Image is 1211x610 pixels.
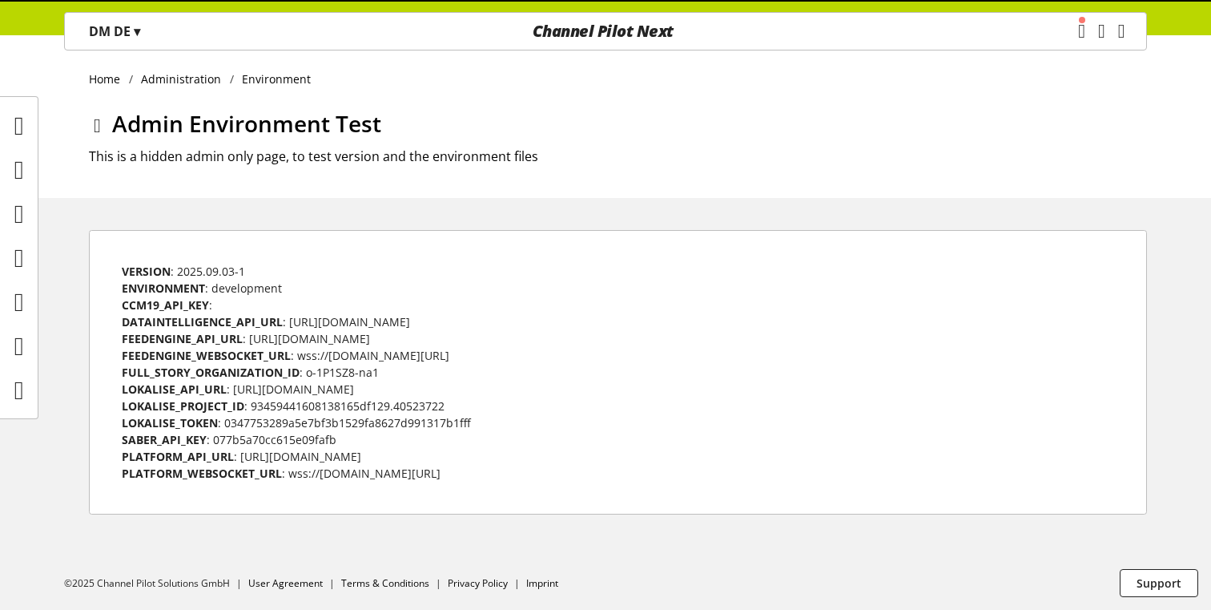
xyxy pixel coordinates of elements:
[1120,569,1198,597] button: Support
[122,449,234,464] b: PLATFORM_API_URL
[122,432,207,447] b: SABER_API_KEY
[122,415,218,430] b: LOKALISE_TOKEN
[122,348,291,363] b: FEEDENGINE_WEBSOCKET_URL
[448,576,508,590] a: Privacy Policy
[112,108,381,139] span: Admin Environment Test
[341,576,429,590] a: Terms & Conditions
[1137,575,1181,592] span: Support
[64,12,1147,50] nav: main navigation
[133,71,230,87] a: Administration
[122,314,283,329] b: DATAINTELLIGENCE_API_URL
[122,466,282,481] b: PLATFORM_WEBSOCKET_URL
[122,263,1114,482] div: : 2025.09.03-1 : development : : [URL][DOMAIN_NAME] : [URL][DOMAIN_NAME] : wss://[DOMAIN_NAME][UR...
[122,365,300,380] b: FULL_STORY_ORGANIZATION_ID
[89,22,140,41] p: DM DE
[89,71,129,87] a: Home
[89,147,1147,166] h2: This is a hidden admin only page, to test version and the environment files
[122,297,209,313] b: CCM19_API_KEY
[64,576,248,591] li: ©2025 Channel Pilot Solutions GmbH
[122,281,205,296] b: ENVIRONMENT
[122,382,227,397] b: LOKALISE_API_URL
[122,331,243,346] b: FEEDENGINE_API_URL
[122,398,244,414] b: LOKALISE_PROJECT_ID
[526,576,558,590] a: Imprint
[248,576,323,590] a: User Agreement
[134,22,140,40] span: ▾
[122,264,171,279] b: VERSION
